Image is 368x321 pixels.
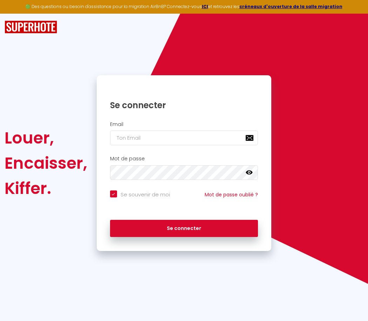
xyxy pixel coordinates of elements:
button: Se connecter [110,220,258,237]
div: Louer, [5,125,87,151]
img: SuperHote logo [5,21,57,34]
a: créneaux d'ouverture de la salle migration [239,4,342,9]
div: Kiffer. [5,176,87,201]
h2: Email [110,121,258,127]
a: ICI [202,4,208,9]
h2: Mot de passe [110,156,258,162]
h1: Se connecter [110,100,258,111]
input: Ton Email [110,131,258,145]
a: Mot de passe oublié ? [205,191,258,198]
div: Encaisser, [5,151,87,176]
